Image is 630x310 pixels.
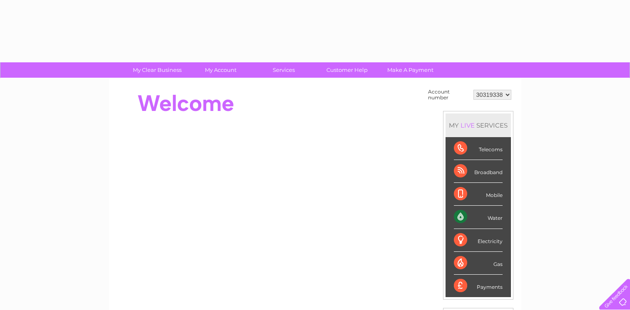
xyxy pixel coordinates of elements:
div: MY SERVICES [446,113,511,137]
div: Broadband [454,160,503,183]
div: Electricity [454,229,503,252]
div: Water [454,206,503,229]
div: Gas [454,252,503,275]
a: Make A Payment [376,62,445,78]
a: Services [249,62,318,78]
a: My Clear Business [123,62,192,78]
div: Payments [454,275,503,297]
a: Customer Help [313,62,381,78]
a: My Account [186,62,255,78]
td: Account number [426,87,471,103]
div: LIVE [459,121,476,129]
div: Telecoms [454,137,503,160]
div: Mobile [454,183,503,206]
